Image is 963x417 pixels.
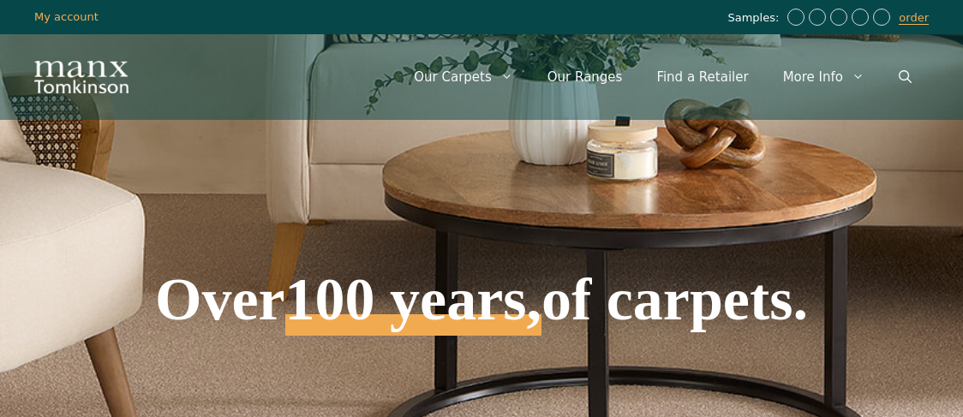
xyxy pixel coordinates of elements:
[727,11,783,26] span: Samples:
[397,51,530,103] a: Our Carpets
[34,61,129,93] img: Manx Tomkinson
[285,284,541,336] span: 100 years,
[530,51,640,103] a: Our Ranges
[34,10,99,23] a: My account
[882,51,929,103] a: Open Search Bar
[639,51,765,103] a: Find a Retailer
[94,146,869,336] h1: Over of carpets.
[397,51,929,103] nav: Primary
[899,11,929,25] a: order
[766,51,882,103] a: More Info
